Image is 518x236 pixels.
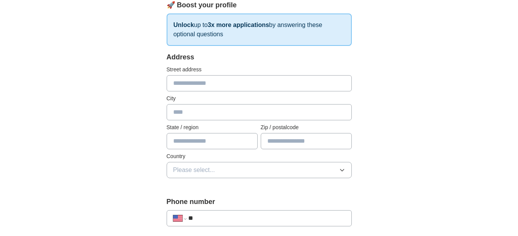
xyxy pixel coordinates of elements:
label: Street address [167,66,352,74]
label: Zip / postalcode [261,123,352,131]
span: Please select... [173,165,215,175]
label: Country [167,152,352,160]
label: State / region [167,123,258,131]
strong: Unlock [174,22,194,28]
label: City [167,94,352,103]
div: Address [167,52,352,62]
strong: 3x more applications [208,22,269,28]
p: up to by answering these optional questions [167,13,352,46]
label: Phone number [167,197,352,207]
button: Please select... [167,162,352,178]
